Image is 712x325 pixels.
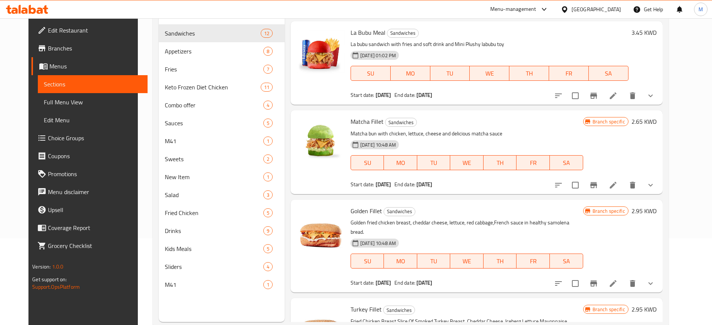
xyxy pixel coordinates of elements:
button: Branch-specific-item [585,275,603,292]
div: items [263,65,273,74]
div: Sauces5 [159,114,285,132]
span: [DATE] 10:48 AM [357,141,399,148]
a: Coverage Report [31,219,147,237]
button: TU [430,66,470,81]
span: Sandwiches [165,29,261,38]
span: SU [354,256,381,267]
span: Sandwiches [384,306,415,315]
span: SA [592,68,625,79]
span: TH [487,157,514,168]
button: SA [550,254,583,269]
span: SU [354,68,388,79]
span: Version: [32,262,51,272]
p: La bubu sandwich with fries and soft drink and Mini Plushy labubu toy [351,40,628,49]
b: [DATE] [416,90,432,100]
a: Choice Groups [31,129,147,147]
b: [DATE] [416,180,432,189]
span: TU [433,68,467,79]
button: show more [642,87,660,105]
span: Promotions [48,169,141,178]
span: 1 [264,281,272,288]
button: Branch-specific-item [585,87,603,105]
button: delete [624,87,642,105]
div: items [263,137,273,145]
span: TH [512,68,546,79]
span: MO [394,68,427,79]
div: Appetizers [165,47,263,56]
span: FR [519,256,547,267]
div: Kids Meals5 [159,240,285,258]
span: MO [387,256,414,267]
button: show more [642,176,660,194]
span: Start date: [351,180,375,189]
span: Sandwiches [385,118,416,127]
span: FR [552,68,586,79]
b: [DATE] [376,278,391,288]
span: 5 [264,245,272,252]
span: 5 [264,120,272,127]
span: TH [487,256,514,267]
button: FR [516,254,550,269]
button: SA [589,66,628,81]
span: MO [387,157,414,168]
div: Appetizers8 [159,42,285,60]
span: Select to update [567,88,583,104]
span: Start date: [351,90,375,100]
span: TU [420,157,448,168]
span: Coverage Report [48,223,141,232]
span: Edit Menu [44,116,141,125]
span: Get support on: [32,275,67,284]
span: Branch specific [590,208,628,215]
div: Keto Frozen Diet Chicken11 [159,78,285,96]
a: Edit Restaurant [31,21,147,39]
button: show more [642,275,660,292]
span: Branch specific [590,306,628,313]
span: Golden Fillet [351,205,382,217]
button: SU [351,155,384,170]
span: SA [553,256,580,267]
span: 7 [264,66,272,73]
button: MO [384,155,417,170]
a: Edit menu item [609,91,618,100]
p: Golden fried chicken breast, cheddar cheese, lettuce, red cabbage,French sauce in healthy samolen... [351,218,583,237]
a: Menu disclaimer [31,183,147,201]
a: Coupons [31,147,147,165]
span: Coupons [48,151,141,160]
button: TH [484,254,517,269]
div: Sandwiches [383,306,415,315]
span: Fried Chicken [165,208,263,217]
a: Upsell [31,201,147,219]
div: items [263,262,273,271]
p: Matcha bun with chicken, lettuce, cheese and delicious matcha sauce [351,129,583,138]
a: Grocery Checklist [31,237,147,255]
button: FR [549,66,589,81]
span: FR [519,157,547,168]
span: 1 [264,138,272,145]
a: Edit menu item [609,279,618,288]
span: Kids Meals [165,244,263,253]
span: Salad [165,190,263,199]
div: items [263,101,273,110]
div: Combo offer4 [159,96,285,114]
div: Sandwiches [385,118,417,127]
span: Sandwiches [384,207,415,216]
div: items [263,47,273,56]
span: M [699,5,703,13]
span: La Bubu Meal [351,27,385,38]
span: 9 [264,227,272,234]
div: New Item [165,172,263,181]
span: Upsell [48,205,141,214]
div: Menu-management [490,5,536,14]
div: Drinks9 [159,222,285,240]
span: 1.0.0 [52,262,64,272]
div: Sauces [165,119,263,128]
button: sort-choices [549,275,567,292]
button: WE [450,155,484,170]
div: Fried Chicken5 [159,204,285,222]
span: Choice Groups [48,134,141,142]
div: Keto Frozen Diet Chicken [165,83,261,92]
span: 2 [264,156,272,163]
span: M41 [165,137,263,145]
a: Sections [38,75,147,93]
